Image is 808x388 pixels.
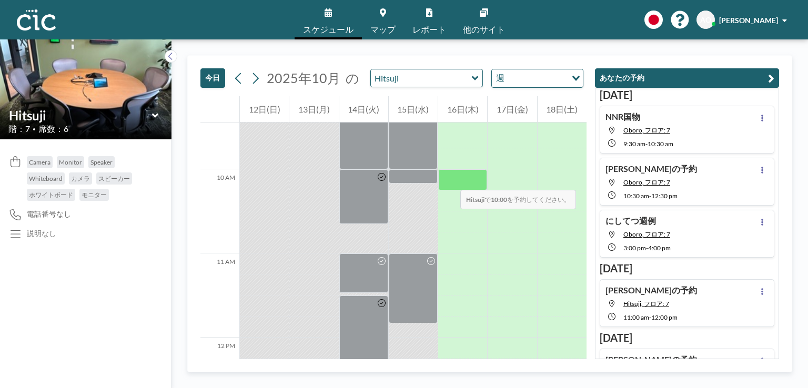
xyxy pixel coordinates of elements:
[98,175,130,182] span: スピーカー
[303,25,353,34] span: スケジュール
[623,126,670,134] span: Oboro, フロア: 7
[370,25,396,34] span: マップ
[9,108,152,123] input: Hitsuji
[649,313,651,321] span: -
[600,331,774,344] h3: [DATE]
[27,229,56,238] div: 説明なし
[623,300,669,308] span: Hitsuji, フロア: 7
[605,354,697,365] h4: [PERSON_NAME]の予約
[371,69,472,87] input: Hitsuji
[494,72,507,85] span: 週
[29,158,50,166] span: Camera
[466,196,484,203] b: Hitsuji
[600,88,774,101] h3: [DATE]
[605,285,697,295] h4: [PERSON_NAME]の予約
[605,111,640,122] h4: NNR国物
[492,69,583,87] div: Search for option
[339,96,388,122] div: 14日(火)
[90,158,113,166] span: Speaker
[27,209,71,219] span: 電話番号なし
[623,192,649,200] span: 10:30 AM
[460,190,576,209] span: で を予約してください。
[651,192,678,200] span: 12:30 PM
[200,68,225,88] button: 今日
[33,126,36,132] span: •
[82,191,107,199] span: モニター
[623,244,646,252] span: 3:00 PM
[623,230,670,238] span: Oboro, フロア: 7
[508,72,565,85] input: Search for option
[17,9,56,30] img: organization-logo
[29,175,63,182] span: Whiteboard
[488,96,537,122] div: 17日(金)
[463,25,505,34] span: 他のサイト
[623,178,670,186] span: Oboro, フロア: 7
[700,15,711,25] span: AO
[200,169,239,253] div: 10 AM
[71,175,90,182] span: カメラ
[8,124,30,134] span: 階：7
[240,96,289,122] div: 12日(日)
[623,313,649,321] span: 11:00 AM
[646,244,648,252] span: -
[649,192,651,200] span: -
[267,70,340,86] span: 2025年10月
[651,313,678,321] span: 12:00 PM
[346,70,359,86] span: の
[389,96,438,122] div: 15日(水)
[412,25,446,34] span: レポート
[200,85,239,169] div: 9 AM
[289,96,338,122] div: 13日(月)
[538,96,587,122] div: 18日(土)
[38,124,68,134] span: 席数：6
[595,68,779,88] button: あなたの予約
[200,253,239,338] div: 11 AM
[648,244,671,252] span: 4:00 PM
[438,96,487,122] div: 16日(木)
[719,16,778,25] span: [PERSON_NAME]
[59,158,82,166] span: Monitor
[491,196,507,203] b: 10:00
[645,140,648,148] span: -
[29,191,73,199] span: ホワイトボード
[600,262,774,275] h3: [DATE]
[648,140,673,148] span: 10:30 AM
[605,164,697,174] h4: [PERSON_NAME]の予約
[623,140,645,148] span: 9:30 AM
[605,216,656,226] h4: にしてつ週例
